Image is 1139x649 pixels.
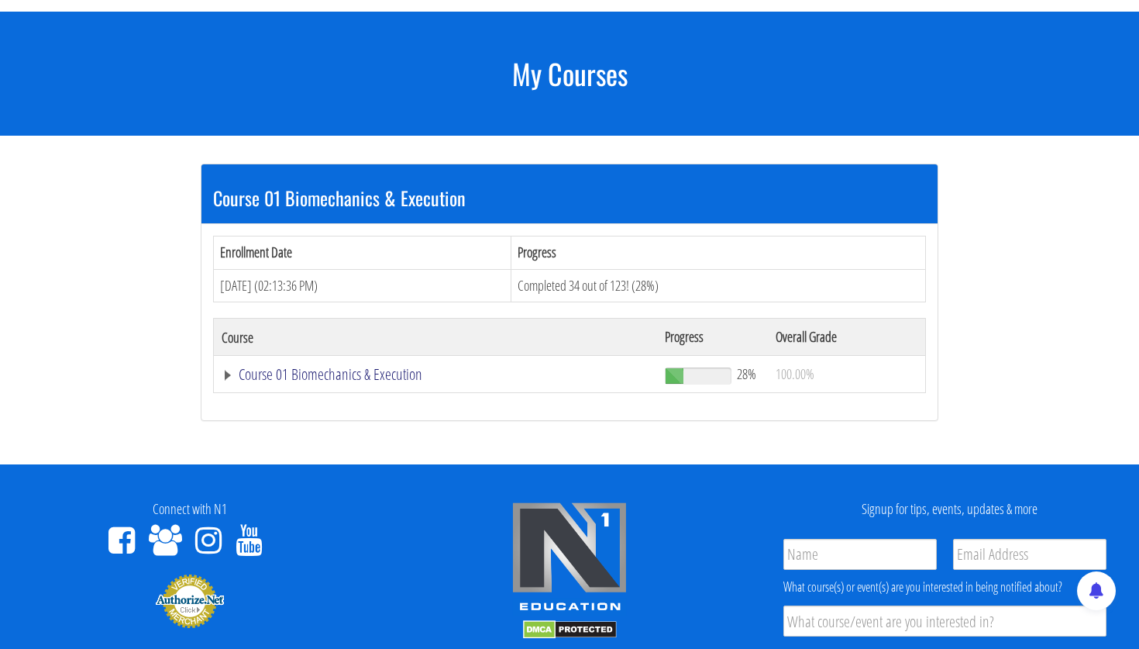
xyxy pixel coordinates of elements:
[214,319,657,356] th: Course
[768,356,926,393] td: 100.00%
[783,578,1106,596] div: What course(s) or event(s) are you interested in being notified about?
[783,539,937,570] input: Name
[737,365,756,382] span: 28%
[12,502,368,517] h4: Connect with N1
[214,269,511,302] td: [DATE] (02:13:36 PM)
[511,502,628,616] img: n1-edu-logo
[768,319,926,356] th: Overall Grade
[155,573,225,629] img: Authorize.Net Merchant - Click to Verify
[783,606,1106,637] input: What course/event are you interested in?
[214,236,511,269] th: Enrollment Date
[511,269,926,302] td: Completed 34 out of 123! (28%)
[213,188,926,208] h3: Course 01 Biomechanics & Execution
[511,236,926,269] th: Progress
[657,319,768,356] th: Progress
[523,620,617,639] img: DMCA.com Protection Status
[953,539,1106,570] input: Email Address
[222,367,649,382] a: Course 01 Biomechanics & Execution
[771,502,1127,517] h4: Signup for tips, events, updates & more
